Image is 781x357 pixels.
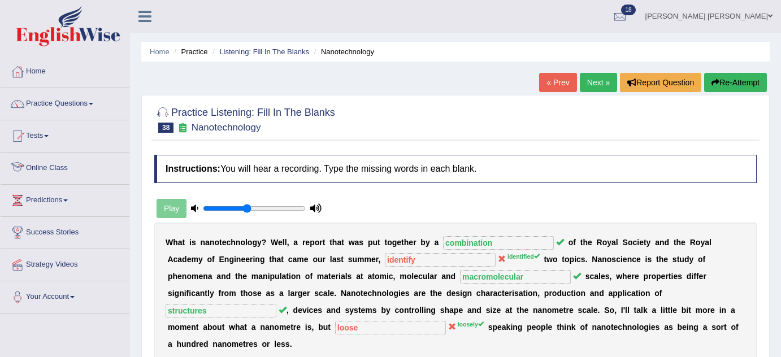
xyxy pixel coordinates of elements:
[178,238,183,247] b: a
[1,217,129,245] a: Success Stories
[580,73,617,92] a: Next »
[392,238,397,247] b: g
[339,272,341,281] b: i
[275,272,280,281] b: u
[323,238,326,247] b: t
[616,272,622,281] b: w
[229,289,236,298] b: m
[639,238,644,247] b: e
[446,272,451,281] b: n
[191,255,198,264] b: m
[355,238,359,247] b: a
[341,238,344,247] b: t
[167,255,173,264] b: A
[356,272,361,281] b: a
[328,272,331,281] b: t
[203,272,208,281] b: n
[507,253,540,260] sup: identified
[298,289,303,298] b: g
[251,272,258,281] b: m
[371,255,376,264] b: e
[348,272,352,281] b: s
[569,238,574,247] b: o
[397,238,401,247] b: e
[348,255,353,264] b: s
[179,289,184,298] b: n
[336,255,341,264] b: s
[407,272,412,281] b: o
[341,272,345,281] b: a
[331,272,336,281] b: e
[441,272,446,281] b: a
[315,238,320,247] b: o
[687,272,692,281] b: d
[659,255,664,264] b: h
[177,272,182,281] b: e
[583,238,588,247] b: h
[236,255,241,264] b: n
[573,238,576,247] b: f
[262,238,267,247] b: ?
[198,272,203,281] b: e
[409,238,413,247] b: e
[310,272,313,281] b: f
[248,238,253,247] b: o
[238,272,243,281] b: h
[302,238,305,247] b: r
[651,272,656,281] b: o
[205,289,207,298] b: t
[1,56,129,84] a: Home
[196,289,200,298] b: a
[655,238,659,247] b: a
[189,289,191,298] b: i
[546,255,553,264] b: w
[210,238,215,247] b: n
[628,238,633,247] b: o
[311,46,374,57] li: Nanotechnology
[709,238,711,247] b: l
[620,73,701,92] button: Report Question
[427,272,429,281] b: l
[216,272,221,281] b: a
[269,255,272,264] b: t
[305,272,310,281] b: o
[592,255,597,264] b: N
[601,272,605,281] b: e
[400,272,406,281] b: m
[565,255,570,264] b: o
[647,238,651,247] b: y
[663,255,668,264] b: e
[241,255,245,264] b: e
[699,272,704,281] b: e
[182,272,187,281] b: n
[401,238,404,247] b: t
[443,236,554,250] input: blank
[684,255,689,264] b: d
[581,255,585,264] b: s
[621,255,623,264] b: i
[677,255,680,264] b: t
[594,272,598,281] b: a
[222,238,227,247] b: e
[282,272,287,281] b: a
[240,238,245,247] b: o
[644,238,647,247] b: t
[393,272,396,281] b: ,
[258,272,263,281] b: a
[385,238,388,247] b: t
[703,272,706,281] b: r
[219,255,224,264] b: E
[154,155,757,183] h4: You will hear a recording. Type the missing words in each blank.
[279,289,284,298] b: a
[221,272,226,281] b: n
[293,255,297,264] b: a
[636,255,641,264] b: e
[297,255,303,264] b: m
[585,272,590,281] b: s
[236,238,241,247] b: n
[574,255,576,264] b: i
[272,255,277,264] b: h
[270,272,275,281] b: p
[698,255,703,264] b: o
[219,47,309,56] a: Listening: Fill In The Blanks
